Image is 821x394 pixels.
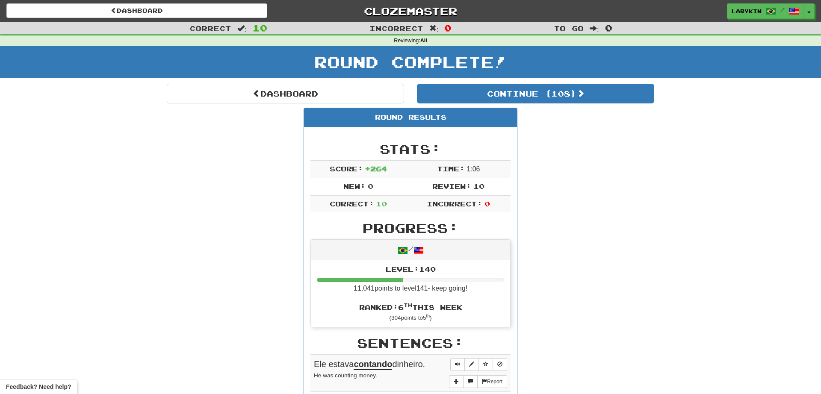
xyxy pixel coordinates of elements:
span: Incorrect [369,24,423,32]
h2: Sentences: [310,336,511,350]
div: Sentence controls [450,358,507,371]
div: More sentence controls [449,375,507,388]
h2: Stats: [310,142,511,156]
button: Report [477,375,507,388]
h2: Progress: [310,221,511,235]
span: Correct: [330,200,374,208]
div: / [311,240,510,260]
span: Level: 140 [386,265,436,273]
span: 0 [368,182,373,190]
span: Review: [432,182,471,190]
u: contando [354,359,392,370]
span: 0 [484,200,490,208]
span: : [237,25,247,32]
small: He was counting money. [314,372,377,379]
span: Ranked: 6 this week [359,303,462,311]
sup: th [426,314,430,318]
span: Ele estava dinheiro. [314,359,425,370]
button: Play sentence audio [450,358,465,371]
a: Dashboard [6,3,267,18]
span: : [429,25,439,32]
button: Toggle ignore [493,358,507,371]
span: 10 [376,200,387,208]
sup: th [404,302,412,308]
h1: Round Complete! [3,53,818,71]
span: 0 [444,23,452,33]
small: ( 304 points to 5 ) [389,315,431,321]
span: 10 [473,182,484,190]
span: : [590,25,599,32]
button: Add sentence to collection [449,375,464,388]
button: Toggle favorite [478,358,493,371]
button: Continue (108) [417,84,654,103]
span: Correct [189,24,231,32]
span: / [780,7,785,13]
span: 1 : 0 6 [467,165,480,173]
a: Clozemaster [280,3,541,18]
span: 0 [605,23,612,33]
a: larykin / [727,3,804,19]
div: Round Results [304,108,517,127]
span: To go [554,24,584,32]
li: 11,041 points to level 141 - keep going! [311,260,510,299]
span: New: [343,182,366,190]
a: Dashboard [167,84,404,103]
strong: All [420,38,427,44]
span: larykin [732,7,762,15]
span: Score: [330,165,363,173]
span: Incorrect: [427,200,482,208]
span: Time: [437,165,465,173]
span: + 264 [365,165,387,173]
button: Edit sentence [464,358,479,371]
span: Open feedback widget [6,382,71,391]
span: 10 [253,23,267,33]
